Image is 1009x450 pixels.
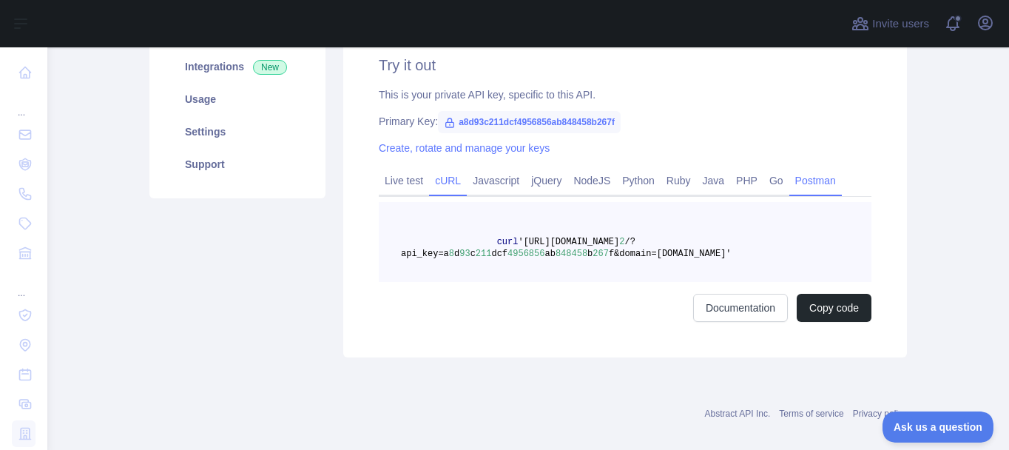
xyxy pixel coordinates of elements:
a: Python [616,169,661,192]
span: New [253,60,287,75]
span: 2 [619,237,624,247]
span: 8 [449,249,454,259]
a: NodeJS [567,169,616,192]
span: dcf [491,249,507,259]
span: b [587,249,593,259]
span: 4956856 [507,249,544,259]
a: Postman [789,169,842,192]
span: curl [497,237,519,247]
a: Documentation [693,294,788,322]
span: ab [544,249,555,259]
h2: Try it out [379,55,871,75]
span: f&domain=[DOMAIN_NAME]' [609,249,732,259]
iframe: Toggle Customer Support [883,412,994,443]
a: cURL [429,169,467,192]
a: Terms of service [779,409,843,419]
span: 848458 [556,249,587,259]
a: Abstract API Inc. [705,409,771,419]
span: d [454,249,459,259]
a: jQuery [525,169,567,192]
a: Integrations New [167,50,308,83]
a: PHP [730,169,763,192]
span: 211 [476,249,492,259]
span: Invite users [872,16,929,33]
a: Java [697,169,731,192]
span: 93 [459,249,470,259]
a: Support [167,148,308,181]
span: '[URL][DOMAIN_NAME] [518,237,619,247]
button: Invite users [848,12,932,36]
a: Ruby [661,169,697,192]
a: Settings [167,115,308,148]
a: Privacy policy [853,409,907,419]
span: a8d93c211dcf4956856ab848458b267f [438,111,621,133]
a: Javascript [467,169,525,192]
a: Create, rotate and manage your keys [379,142,550,154]
span: c [470,249,476,259]
div: ... [12,269,36,299]
div: ... [12,89,36,118]
span: 267 [593,249,609,259]
button: Copy code [797,294,871,322]
a: Go [763,169,789,192]
a: Live test [379,169,429,192]
div: Primary Key: [379,114,871,129]
a: Usage [167,83,308,115]
div: This is your private API key, specific to this API. [379,87,871,102]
